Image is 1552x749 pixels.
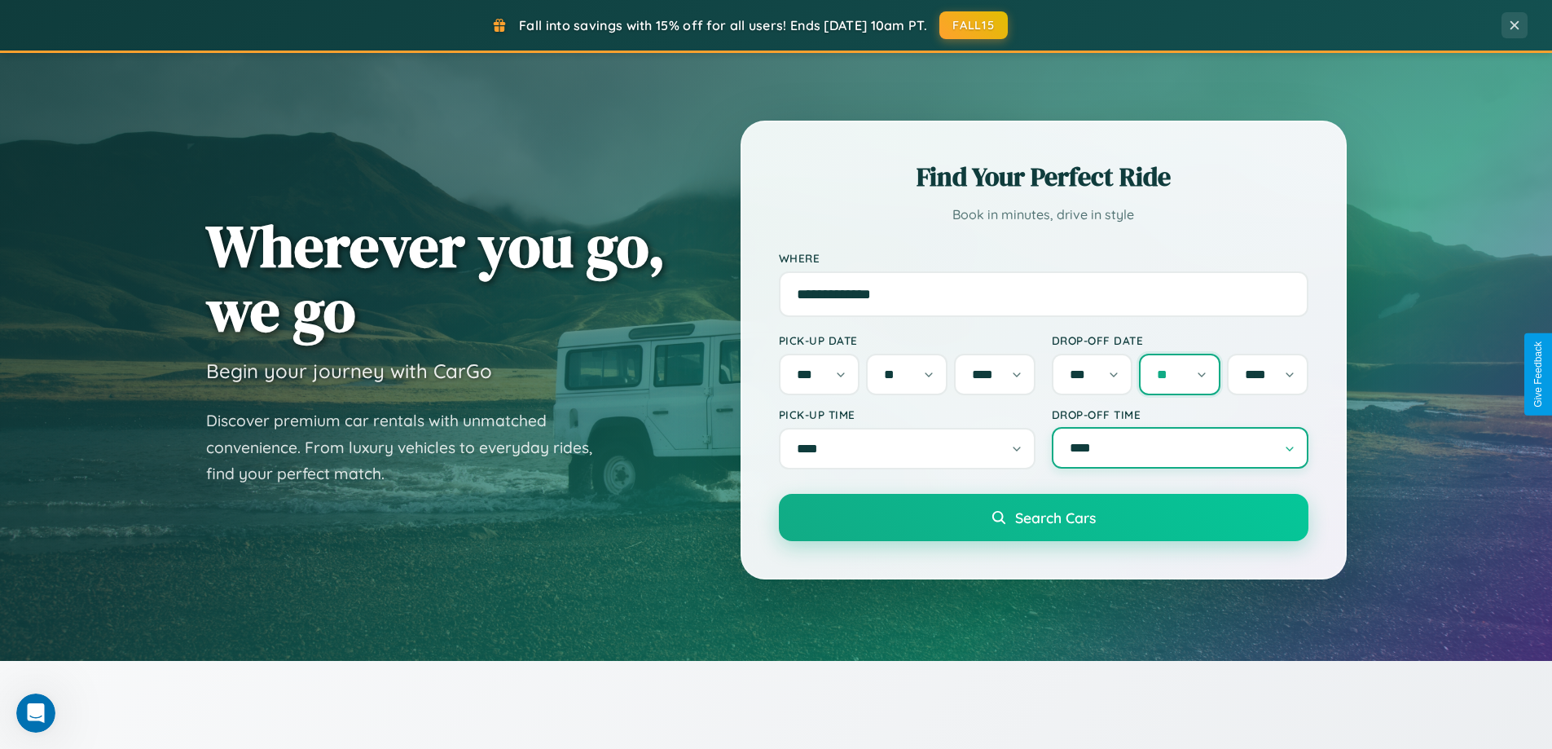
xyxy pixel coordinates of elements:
[779,251,1308,265] label: Where
[1052,408,1308,421] label: Drop-off Time
[206,359,492,383] h3: Begin your journey with CarGo
[779,494,1308,541] button: Search Cars
[779,203,1308,227] p: Book in minutes, drive in style
[939,11,1008,39] button: FALL15
[1532,341,1544,408] div: Give Feedback
[779,159,1308,195] h2: Find Your Perfect Ride
[779,333,1035,347] label: Pick-up Date
[1052,333,1308,347] label: Drop-off Date
[16,694,55,733] iframe: Intercom live chat
[206,214,666,342] h1: Wherever you go, we go
[779,408,1035,421] label: Pick-up Time
[519,17,927,33] span: Fall into savings with 15% off for all users! Ends [DATE] 10am PT.
[1015,509,1096,527] span: Search Cars
[206,408,613,487] p: Discover premium car rentals with unmatched convenience. From luxury vehicles to everyday rides, ...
